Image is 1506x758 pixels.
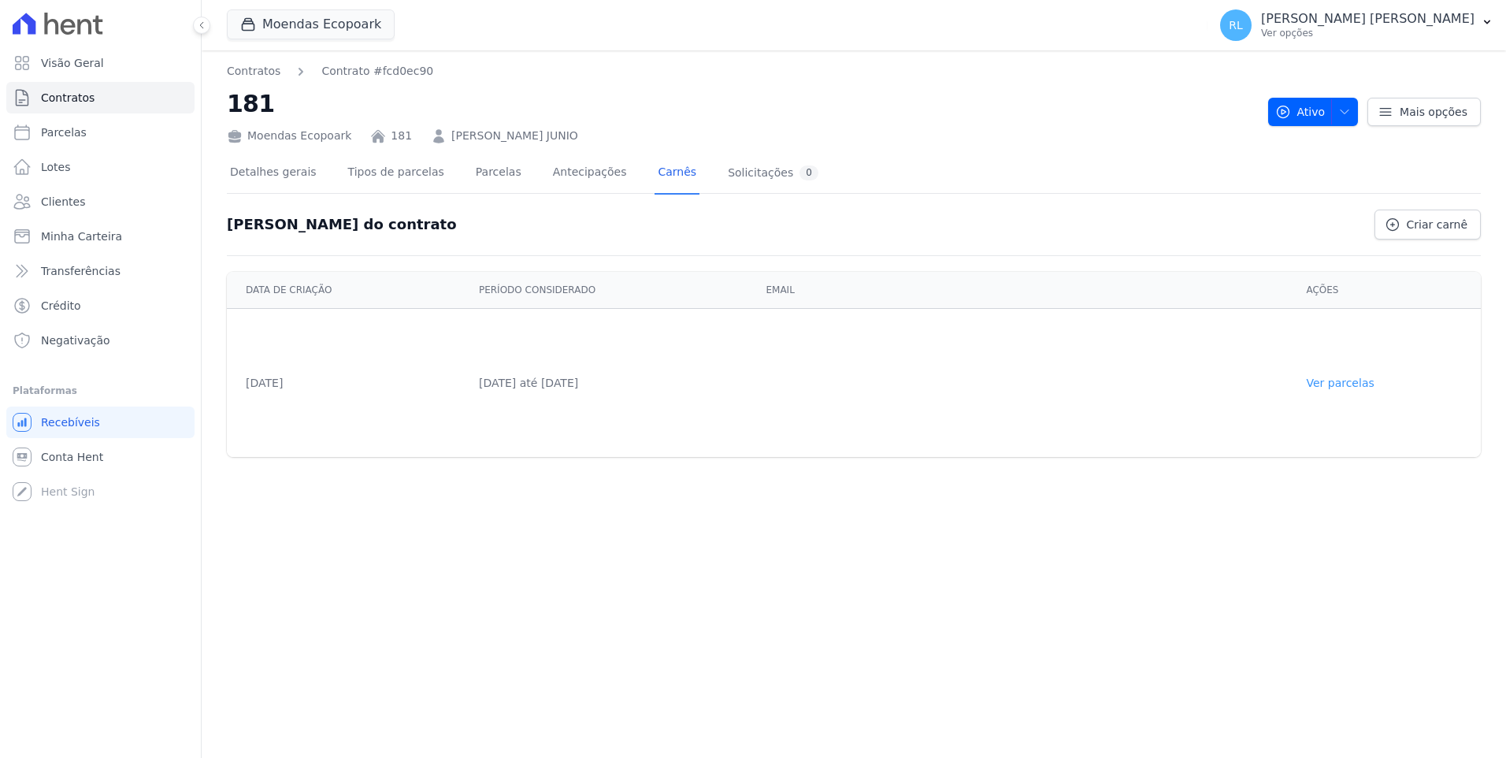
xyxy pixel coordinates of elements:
span: Conta Hent [41,449,103,465]
span: Contratos [41,90,95,106]
span: Minha Carteira [41,229,122,244]
span: Parcelas [41,124,87,140]
span: Crédito [41,298,81,314]
span: Lotes [41,159,71,175]
td: [DATE] [227,309,469,458]
th: Data de criação [227,272,469,309]
th: Email [756,272,1296,309]
a: Detalhes gerais [227,153,320,195]
a: Lotes [6,151,195,183]
a: Mais opções [1367,98,1481,126]
a: Parcelas [473,153,525,195]
td: [DATE] até [DATE] [469,309,757,458]
a: Solicitações0 [725,153,822,195]
button: Ativo [1268,98,1359,126]
a: Recebíveis [6,407,195,438]
span: Transferências [41,263,121,279]
h3: [PERSON_NAME] do contrato [227,215,457,234]
p: Ver opções [1261,27,1474,39]
a: Conta Hent [6,441,195,473]
div: Solicitações [728,165,818,180]
p: [PERSON_NAME] [PERSON_NAME] [1261,11,1474,27]
span: Negativação [41,333,110,348]
h2: 181 [227,86,1256,121]
a: 181 [391,128,412,144]
div: Plataformas [13,381,188,400]
div: 0 [799,165,818,180]
nav: Breadcrumb [227,63,433,80]
a: Criar carnê [1374,210,1481,240]
span: Ativo [1275,98,1326,126]
a: Visão Geral [6,47,195,79]
a: Crédito [6,290,195,321]
span: Recebíveis [41,414,100,430]
a: Ver parcelas [1306,377,1374,389]
a: Negativação [6,325,195,356]
a: Minha Carteira [6,221,195,252]
th: Período considerado [469,272,757,309]
span: Visão Geral [41,55,104,71]
span: Mais opções [1400,104,1467,120]
th: Ações [1296,272,1481,309]
a: Antecipações [550,153,630,195]
a: Contratos [6,82,195,113]
div: Moendas Ecopoark [227,128,351,144]
a: Clientes [6,186,195,217]
span: RL [1229,20,1243,31]
a: Tipos de parcelas [345,153,447,195]
a: Carnês [655,153,699,195]
a: [PERSON_NAME] JUNIO [451,128,578,144]
button: RL [PERSON_NAME] [PERSON_NAME] Ver opções [1207,3,1506,47]
a: Parcelas [6,117,195,148]
a: Contratos [227,63,280,80]
a: Transferências [6,255,195,287]
span: Clientes [41,194,85,210]
a: Contrato #fcd0ec90 [321,63,433,80]
nav: Breadcrumb [227,63,1256,80]
span: Criar carnê [1407,217,1467,232]
button: Moendas Ecopoark [227,9,395,39]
